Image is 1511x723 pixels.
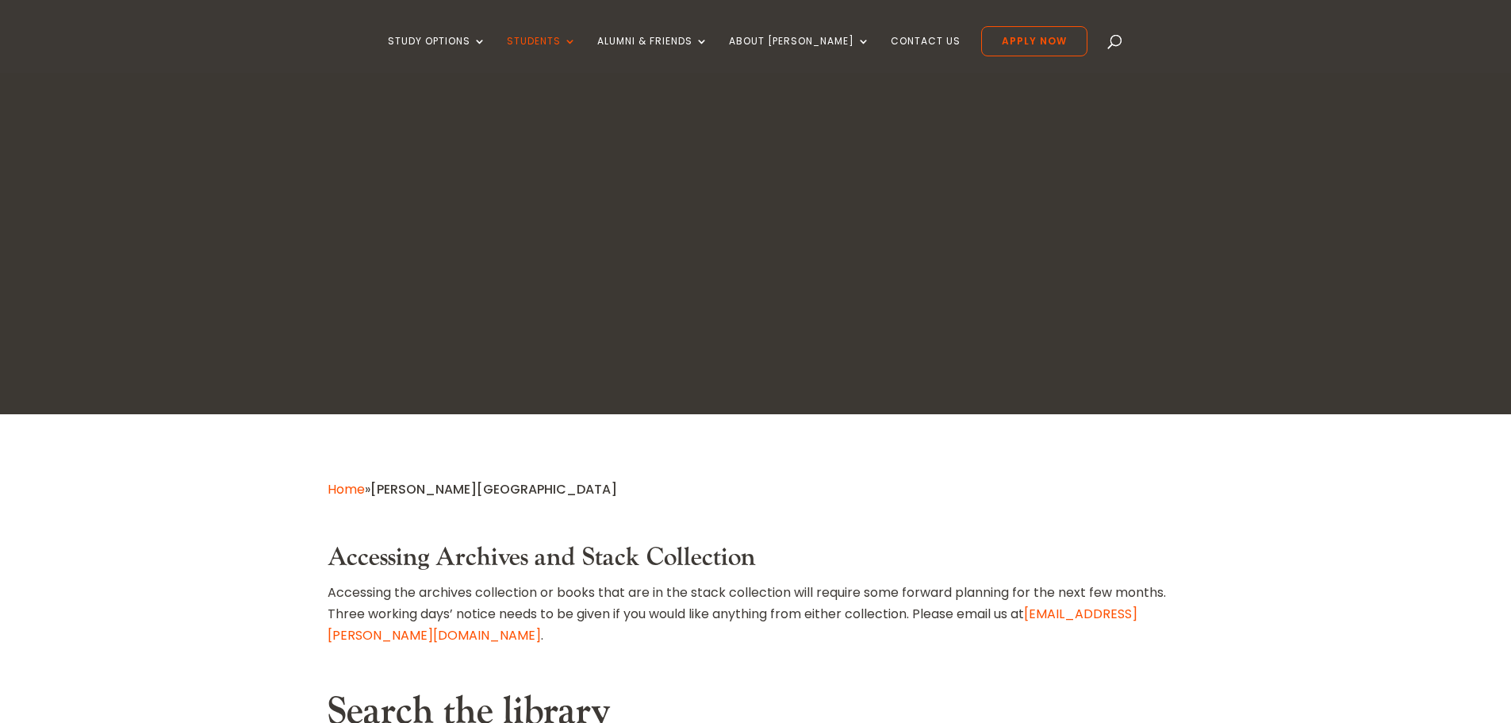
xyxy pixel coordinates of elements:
[981,26,1087,56] a: Apply Now
[891,36,961,73] a: Contact Us
[370,480,617,498] span: [PERSON_NAME][GEOGRAPHIC_DATA]
[328,582,1184,647] p: Accessing the archives collection or books that are in the stack collection will require some for...
[328,480,617,498] span: »
[729,36,870,73] a: About [PERSON_NAME]
[328,543,1184,581] h3: Accessing Archives and Stack Collection
[507,36,577,73] a: Students
[328,480,365,498] a: Home
[597,36,708,73] a: Alumni & Friends
[388,36,486,73] a: Study Options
